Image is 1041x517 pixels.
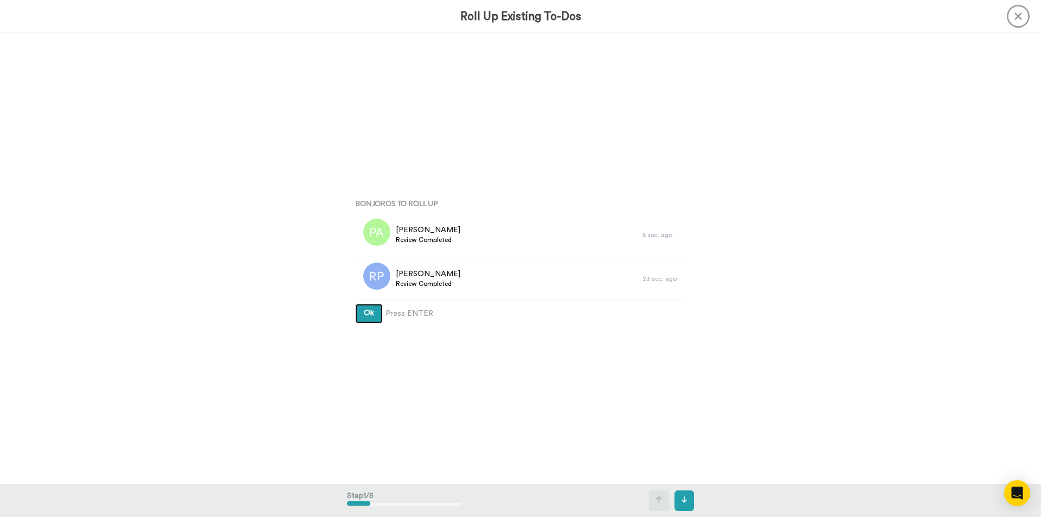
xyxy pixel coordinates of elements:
[642,275,680,283] div: 23 sec. ago
[1004,480,1030,506] div: Open Intercom Messenger
[396,225,460,235] span: [PERSON_NAME]
[363,263,390,290] img: rp.png
[364,309,374,317] span: Ok
[347,485,462,516] div: Step 1 / 5
[642,231,680,239] div: 5 sec. ago
[385,308,433,319] span: Press ENTER
[363,219,390,246] img: pa.png
[396,235,460,244] span: Review Completed
[355,304,383,323] button: Ok
[396,279,460,288] span: Review Completed
[460,10,581,23] h3: Roll Up Existing To-Dos
[355,199,686,207] h4: Bonjoros To Roll Up
[396,269,460,279] span: [PERSON_NAME]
